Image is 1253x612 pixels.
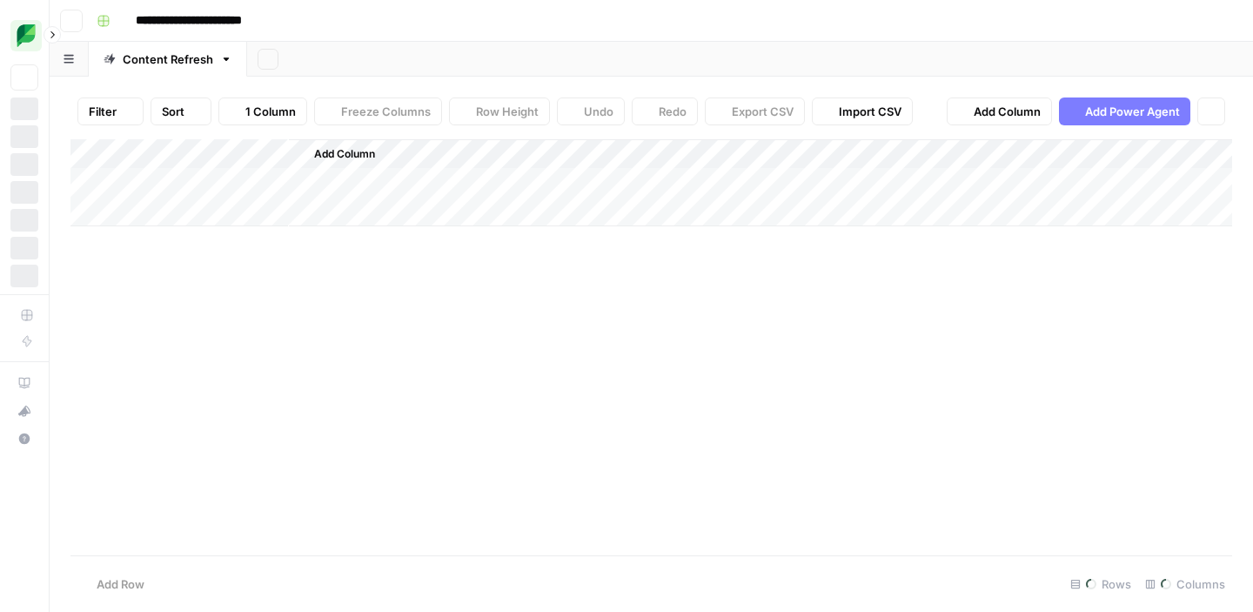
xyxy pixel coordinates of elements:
[1063,570,1138,598] div: Rows
[449,98,550,125] button: Row Height
[70,570,155,598] button: Add Row
[314,146,375,162] span: Add Column
[1085,103,1180,120] span: Add Power Agent
[974,103,1041,120] span: Add Column
[162,103,184,120] span: Sort
[291,143,382,165] button: Add Column
[1138,570,1232,598] div: Columns
[77,98,144,125] button: Filter
[557,98,625,125] button: Undo
[314,98,442,125] button: Freeze Columns
[10,397,38,425] button: What's new?
[123,50,213,68] div: Content Refresh
[476,103,539,120] span: Row Height
[812,98,913,125] button: Import CSV
[1059,98,1190,125] button: Add Power Agent
[947,98,1052,125] button: Add Column
[10,425,38,453] button: Help + Support
[10,20,42,51] img: SproutSocial Logo
[659,103,687,120] span: Redo
[584,103,613,120] span: Undo
[218,98,307,125] button: 1 Column
[11,398,37,424] div: What's new?
[97,575,144,593] span: Add Row
[10,14,38,57] button: Workspace: SproutSocial
[10,369,38,397] a: AirOps Academy
[341,103,431,120] span: Freeze Columns
[705,98,805,125] button: Export CSV
[839,103,901,120] span: Import CSV
[89,42,247,77] a: Content Refresh
[245,103,296,120] span: 1 Column
[732,103,794,120] span: Export CSV
[89,103,117,120] span: Filter
[632,98,698,125] button: Redo
[151,98,211,125] button: Sort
